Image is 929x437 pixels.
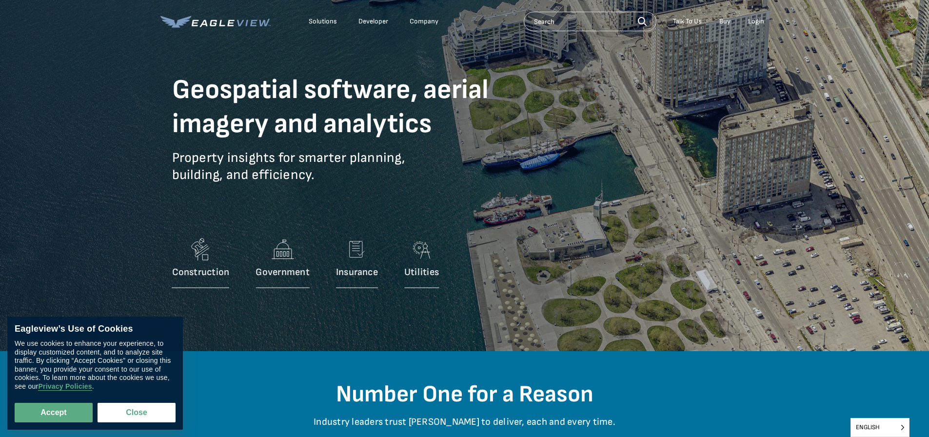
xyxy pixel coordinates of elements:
a: Government [256,235,309,293]
button: Accept [15,403,93,422]
div: We use cookies to enhance your experience, to display customized content, and to analyze site tra... [15,339,176,391]
p: Property insights for smarter planning, building, and efficiency. [172,149,523,198]
a: Buy [719,17,731,26]
input: Search [524,12,656,31]
div: Eagleview’s Use of Cookies [15,324,176,335]
a: Privacy Policies [38,382,92,391]
p: Utilities [404,266,439,278]
h2: Number One for a Reason [179,380,750,409]
a: Developer [358,17,388,26]
a: Insurance [336,235,378,293]
p: Government [256,266,309,278]
p: Insurance [336,266,378,278]
div: Login [748,17,764,26]
p: Construction [172,266,230,278]
span: English [851,418,909,437]
h1: Geospatial software, aerial imagery and analytics [172,73,523,141]
div: Company [410,17,438,26]
button: Close [98,403,176,422]
div: Solutions [309,17,337,26]
a: Construction [172,235,230,293]
div: Talk To Us [673,17,702,26]
aside: Language selected: English [850,418,909,437]
a: Utilities [404,235,439,293]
